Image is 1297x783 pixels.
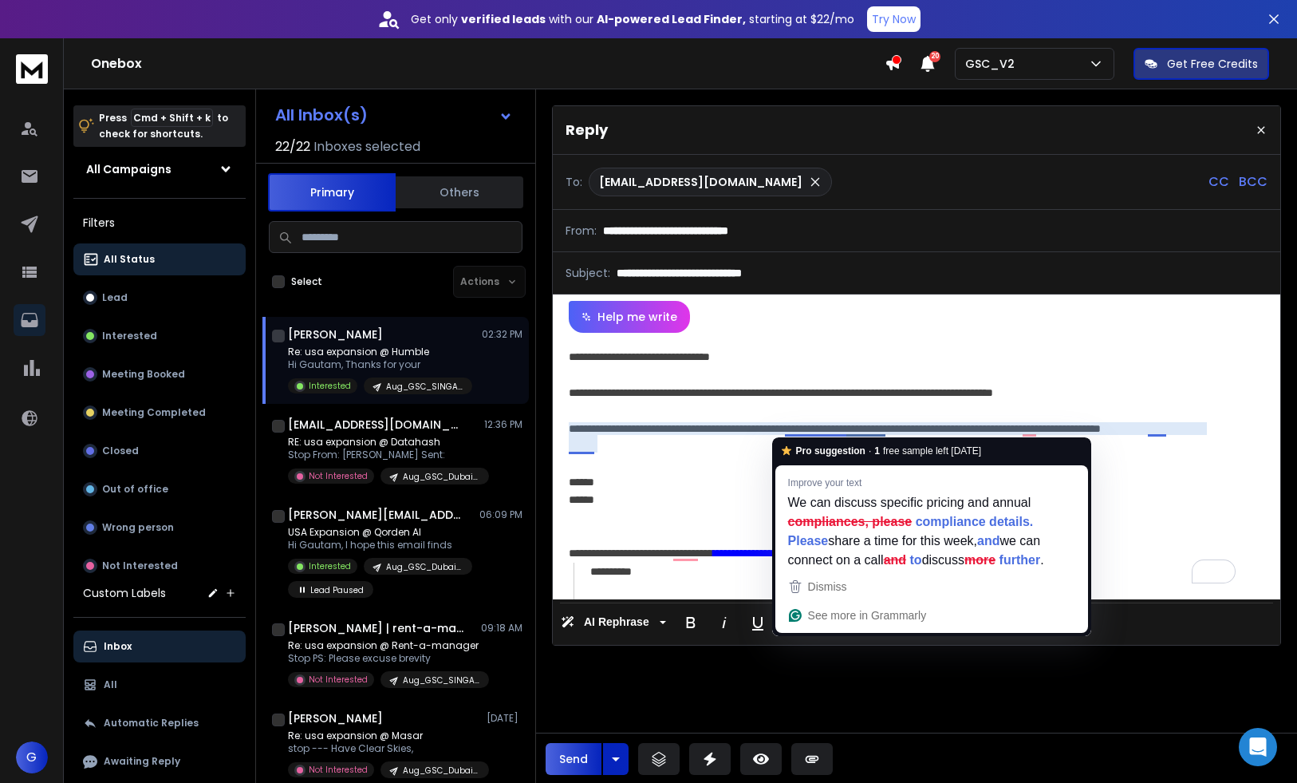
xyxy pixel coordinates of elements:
p: Out of office [102,483,168,496]
button: Primary [268,173,396,212]
p: GSC_V2 [965,56,1021,72]
button: All Inbox(s) [262,99,526,131]
span: 20 [929,51,940,62]
p: [DATE] [487,712,522,725]
p: Stop PS: Please excuse brevity [288,652,479,665]
button: Awaiting Reply [73,745,246,777]
button: Send [546,743,601,775]
span: Cmd + Shift + k [131,109,213,127]
strong: AI-powered Lead Finder, [597,11,746,27]
button: Help me write [569,301,690,333]
p: Re: usa expansion @ Masar [288,730,479,742]
p: Reply [566,119,608,141]
p: 12:36 PM [484,418,522,431]
p: Lead Paused [310,584,364,596]
p: BCC [1239,172,1267,192]
p: Not Interested [309,674,368,686]
button: Closed [73,435,246,467]
span: AI Rephrase [581,615,652,629]
button: Interested [73,320,246,352]
button: Others [396,175,523,210]
p: RE: usa expansion @ Datahash [288,436,479,449]
p: Re: usa expansion @ Humble [288,346,472,358]
label: Select [291,275,322,288]
button: Wrong person [73,512,246,544]
button: Out of office [73,473,246,505]
p: CC [1208,172,1229,192]
button: Meeting Booked [73,358,246,390]
p: Not Interested [102,560,178,572]
p: All [104,678,117,691]
p: Hi Gautam, Thanks for your [288,358,472,371]
p: From: [566,223,597,239]
p: 02:32 PM [482,328,522,341]
button: Not Interested [73,550,246,582]
p: Interested [309,560,351,572]
p: Not Interested [309,764,368,776]
button: G [16,741,48,773]
h1: All Inbox(s) [275,107,368,123]
p: USA Expansion @ Qorden AI [288,526,479,539]
p: stop --- Have Clear Skies, [288,742,479,755]
p: Aug_GSC_SINGAPORE_1-50_CEO_B2B [386,381,463,393]
img: logo [16,54,48,84]
p: Try Now [872,11,916,27]
button: Automatic Replies [73,707,246,739]
p: Aug_GSC_Dubai_USA-Reg_ 1-50_ CEO [386,561,463,573]
h1: [PERSON_NAME] | rent-a-manager [288,620,463,636]
p: Automatic Replies [104,717,199,730]
button: Inbox [73,631,246,662]
h3: Filters [73,212,246,234]
p: Meeting Booked [102,368,185,381]
h1: [PERSON_NAME] [288,326,383,342]
button: Try Now [867,6,921,32]
h1: [PERSON_NAME] [288,710,383,726]
button: AI Rephrase [558,607,669,639]
span: 22 / 22 [275,137,310,156]
p: Interested [309,380,351,392]
button: All Status [73,243,246,275]
h3: Inboxes selected [313,137,420,156]
button: Meeting Completed [73,397,246,429]
p: To: [566,174,582,190]
button: All Campaigns [73,153,246,185]
p: Closed [102,445,139,457]
h1: [PERSON_NAME][EMAIL_ADDRESS][PERSON_NAME] [288,507,463,523]
p: Not Interested [309,470,368,482]
p: Re: usa expansion @ Rent-a-manager [288,639,479,652]
p: Subject: [566,265,610,281]
button: Get Free Credits [1133,48,1269,80]
p: Press to check for shortcuts. [99,110,228,142]
button: Lead [73,282,246,314]
strong: verified leads [461,11,546,27]
h1: All Campaigns [86,161,171,177]
p: Meeting Completed [102,406,206,419]
p: All Status [104,253,155,266]
h3: Custom Labels [83,585,166,601]
p: 06:09 PM [479,508,522,521]
p: Get Free Credits [1167,56,1258,72]
p: Interested [102,330,157,342]
p: 09:18 AM [481,622,522,635]
p: Hi Gautam, I hope this email finds [288,539,479,552]
div: To enrich screen reader interactions, please activate Accessibility in Grammarly extension settings [553,333,1263,599]
p: Awaiting Reply [104,755,180,768]
p: Wrong person [102,521,174,534]
div: Open Intercom Messenger [1239,728,1277,766]
h1: [EMAIL_ADDRESS][DOMAIN_NAME] [288,417,463,433]
p: Aug_GSC_Dubai_USA-Reg_ 1-50_ CEO [403,765,479,777]
p: [EMAIL_ADDRESS][DOMAIN_NAME] [599,174,802,190]
p: Aug_GSC_SINGAPORE_1-50_CEO_B2B [403,674,479,686]
p: Stop From: [PERSON_NAME] Sent: [288,449,479,461]
p: Lead [102,291,128,304]
h1: Onebox [91,54,885,73]
p: Inbox [104,640,132,653]
p: Get only with our starting at $22/mo [411,11,854,27]
button: All [73,669,246,701]
p: Aug_GSC_Dubai_USA-Reg_ 1-50_ CEO [403,471,479,483]
button: Underline (⌘U) [743,607,773,639]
